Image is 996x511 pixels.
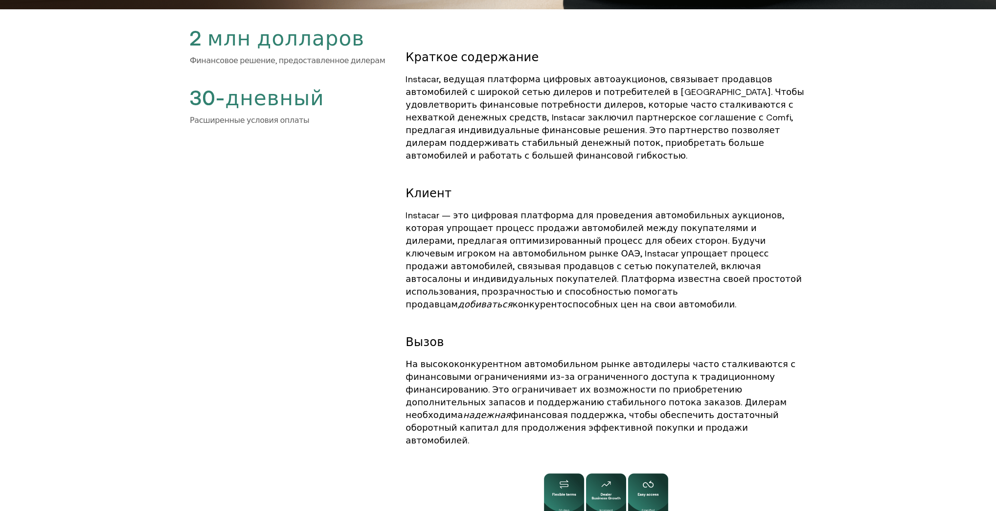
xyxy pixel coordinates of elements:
font: Instacar, ведущая платформа цифровых автоаукционов, связывает продавцов автомобилей с широкой сет... [406,74,772,97]
font: добиваться [458,299,513,309]
font: На высококонкурентном автомобильном рынке автодилеры часто сталкиваются с финансовыми ограничения... [406,359,795,420]
font: 2 млн долларов [190,26,364,50]
font: финансовая поддержка, чтобы обеспечить достаточный оборотный капитал для продолжения эффективной ... [406,410,779,445]
font: Финансовое решение, предоставленное дилерам [190,56,385,65]
font: Клиент [406,186,452,200]
font: 30-дневный [190,86,324,110]
font: Краткое содержание [406,50,539,64]
font: конкурентоспособных цен на свои автомобили. [513,299,737,309]
font: надежная [463,410,511,420]
font: в [GEOGRAPHIC_DATA]. Чтобы удовлетворить финансовые потребности дилеров, которые часто сталкивают... [406,87,804,161]
font: Расширенные условия оплаты [190,116,309,124]
font: Instacar — это цифровая платформа для проведения автомобильных аукционов, которая упрощает процес... [406,210,802,309]
font: Вызов [406,335,444,348]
